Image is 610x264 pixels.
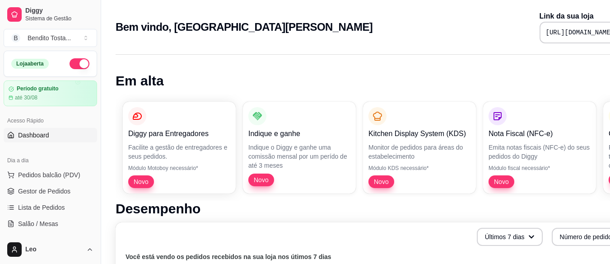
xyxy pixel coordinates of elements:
span: Dashboard [18,131,49,140]
p: Indique o Diggy e ganhe uma comissão mensal por um perído de até 3 meses [248,143,350,170]
span: Lista de Pedidos [18,203,65,212]
p: Monitor de pedidos para áreas do estabelecimento [368,143,470,161]
button: Select a team [4,29,97,47]
button: Alterar Status [70,58,89,69]
span: Pedidos balcão (PDV) [18,170,80,179]
div: Dia a dia [4,153,97,168]
span: Diggy [25,7,93,15]
p: Kitchen Display System (KDS) [368,128,470,139]
p: Módulo Motoboy necessário* [128,165,230,172]
a: Dashboard [4,128,97,142]
span: Novo [370,177,392,186]
span: Leo [25,245,83,254]
a: Período gratuitoaté 30/08 [4,80,97,106]
span: Novo [250,175,272,184]
button: Nota Fiscal (NFC-e)Emita notas fiscais (NFC-e) do seus pedidos do DiggyMódulo fiscal necessário*Novo [483,102,596,193]
button: Kitchen Display System (KDS)Monitor de pedidos para áreas do estabelecimentoMódulo KDS necessário... [363,102,476,193]
article: Período gratuito [17,85,59,92]
h2: Bem vindo, [GEOGRAPHIC_DATA][PERSON_NAME] [116,20,373,34]
div: Loja aberta [11,59,49,69]
p: Diggy para Entregadores [128,128,230,139]
div: Acesso Rápido [4,113,97,128]
button: Últimos 7 dias [477,228,543,246]
span: Sistema de Gestão [25,15,93,22]
span: Novo [490,177,512,186]
a: DiggySistema de Gestão [4,4,97,25]
button: Leo [4,239,97,260]
button: Pedidos balcão (PDV) [4,168,97,182]
text: Você está vendo os pedidos recebidos na sua loja nos útimos 7 dias [126,253,331,260]
span: B [11,33,20,42]
article: até 30/08 [15,94,37,101]
p: Facilite a gestão de entregadores e seus pedidos. [128,143,230,161]
a: Diggy Botnovo [4,233,97,247]
span: Gestor de Pedidos [18,187,70,196]
div: Bendito Tosta ... [28,33,71,42]
button: Diggy para EntregadoresFacilite a gestão de entregadores e seus pedidos.Módulo Motoboy necessário... [123,102,236,193]
button: Indique e ganheIndique o Diggy e ganhe uma comissão mensal por um perído de até 3 mesesNovo [243,102,356,193]
p: Módulo fiscal necessário* [489,165,591,172]
p: Módulo KDS necessário* [368,165,470,172]
a: Gestor de Pedidos [4,184,97,198]
a: Salão / Mesas [4,217,97,231]
a: Lista de Pedidos [4,200,97,215]
span: Salão / Mesas [18,219,58,228]
p: Nota Fiscal (NFC-e) [489,128,591,139]
p: Indique e ganhe [248,128,350,139]
p: Emita notas fiscais (NFC-e) do seus pedidos do Diggy [489,143,591,161]
span: Novo [130,177,152,186]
